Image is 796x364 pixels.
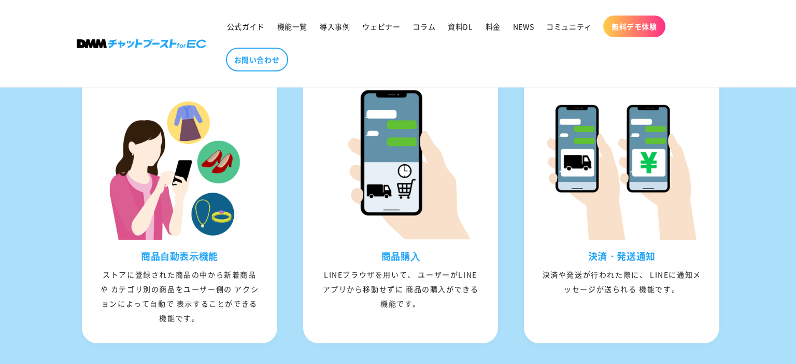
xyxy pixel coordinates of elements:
span: 導入事例 [320,22,350,31]
h3: 商品⾃動表⽰機能 [84,250,275,262]
h3: 商品購⼊ [306,250,496,262]
span: 無料デモ体験 [612,22,657,31]
div: LINEブラウザを⽤いて、 ユーザーがLINEアプリから移動せずに 商品の購⼊ができる機能です。 [306,267,496,311]
span: 機能一覧 [277,22,307,31]
a: 導入事例 [314,16,356,37]
a: コミュニティ [540,16,598,37]
a: 無料デモ体験 [603,16,665,37]
a: NEWS [507,16,540,37]
img: 商品⾃動表⽰機能 [100,81,259,240]
span: 資料DL [448,22,473,31]
img: 株式会社DMM Boost [77,39,206,48]
span: コミュニティ [546,22,592,31]
span: NEWS [513,22,534,31]
a: 資料DL [442,16,479,37]
a: 料金 [479,16,507,37]
div: ストアに登録された商品の中から新着商品や カテゴリ別の商品をユーザー側の アクションによって⾃動で 表⽰することができる機能です。 [84,267,275,325]
a: お問い合わせ [226,48,288,71]
img: 決済・発送通知 [542,81,701,240]
span: お問い合わせ [234,55,280,64]
span: コラム [413,22,435,31]
h3: 決済・発送通知 [527,250,717,262]
img: 商品購⼊ [321,81,480,240]
a: 公式ガイド [221,16,271,37]
a: コラム [406,16,442,37]
span: ウェビナー [362,22,400,31]
div: 決済や発送が⾏われた際に、 LINEに通知メッセージが送られる 機能です。 [527,267,717,296]
span: 公式ガイド [227,22,265,31]
span: 料金 [486,22,501,31]
a: 機能一覧 [271,16,314,37]
a: ウェビナー [356,16,406,37]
